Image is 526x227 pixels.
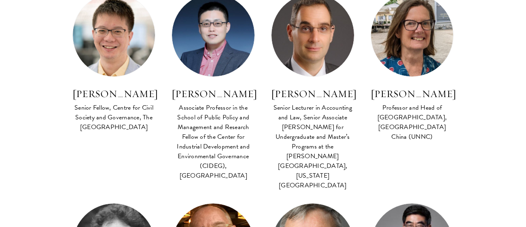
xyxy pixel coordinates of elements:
[371,87,454,101] h3: [PERSON_NAME]
[172,103,255,180] div: Associate Professor in the School of Public Policy and Management and Research Fellow of the Cent...
[72,87,156,101] h3: [PERSON_NAME]
[271,87,354,101] h3: [PERSON_NAME]
[172,87,255,101] h3: [PERSON_NAME]
[72,103,156,132] div: Senior Fellow, Centre for Civil Society and Governance, The [GEOGRAPHIC_DATA]
[371,103,454,142] div: Professor and Head of [GEOGRAPHIC_DATA], [GEOGRAPHIC_DATA] China (UNNC)
[271,103,354,190] div: Senior Lecturer in Accounting and Law, Senior Associate [PERSON_NAME] for Undergraduate and Maste...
